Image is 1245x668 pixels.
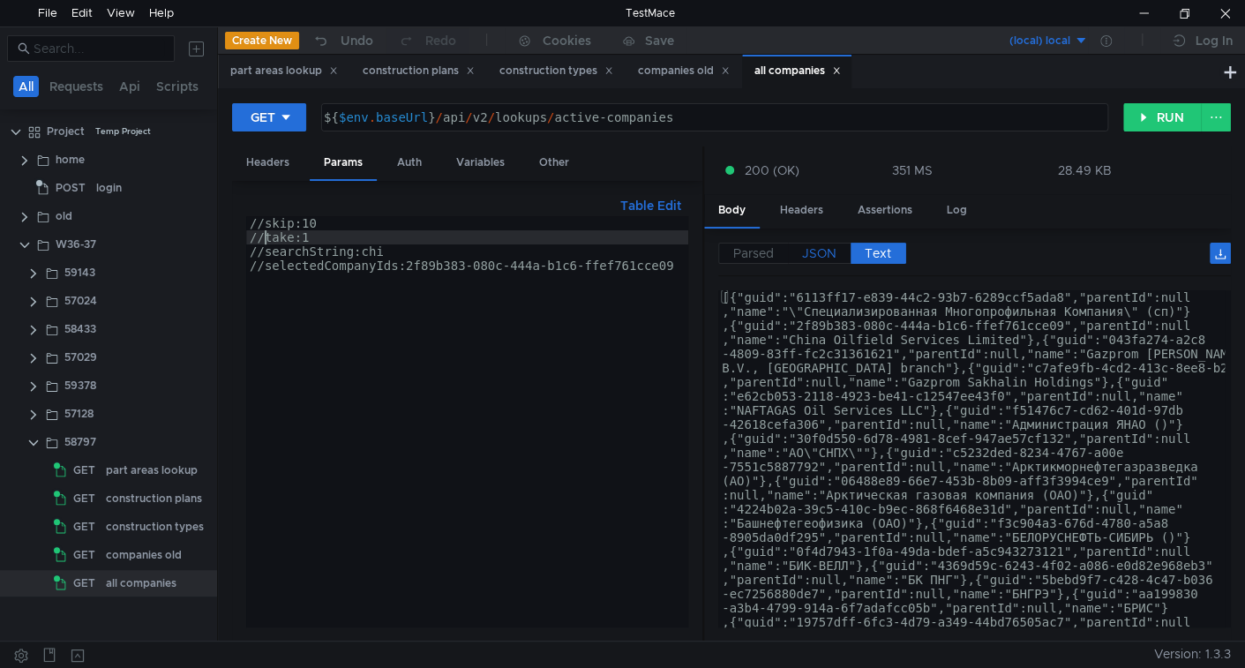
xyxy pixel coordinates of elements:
span: 200 (OK) [745,161,799,180]
span: GET [73,570,95,597]
div: Headers [232,146,304,179]
button: Table Edit [613,195,688,216]
button: Requests [44,76,109,97]
div: Headers [766,194,837,227]
div: Undo [341,30,373,51]
div: all companies [754,62,841,80]
span: GET [73,514,95,540]
div: Log [933,194,981,227]
div: Log In [1196,30,1233,51]
div: home [56,146,85,173]
button: Redo [386,27,469,54]
button: Scripts [151,76,204,97]
div: 59378 [64,372,96,399]
div: companies old [106,542,182,568]
span: GET [73,485,95,512]
div: Cookies [543,30,591,51]
div: Body [704,194,760,229]
button: (local) local [965,26,1088,55]
div: 57029 [64,344,97,371]
button: Create New [225,32,299,49]
div: construction types [106,514,204,540]
div: Save [645,34,674,47]
span: POST [56,175,86,201]
input: Search... [34,39,164,58]
div: (local) local [1009,33,1070,49]
div: 57024 [64,288,97,314]
span: Version: 1.3.3 [1154,642,1231,667]
span: GET [73,457,95,484]
div: old [56,203,72,229]
div: Redo [425,30,456,51]
button: Api [114,76,146,97]
div: W36-37 [56,231,96,258]
div: part areas lookup [230,62,338,80]
div: Variables [442,146,519,179]
span: GET [73,542,95,568]
div: part areas lookup [106,457,198,484]
div: 57128 [64,401,94,427]
span: Text [865,245,891,261]
button: RUN [1123,103,1202,131]
button: All [13,76,39,97]
div: construction plans [106,485,202,512]
div: 58433 [64,316,96,342]
div: GET [251,108,275,127]
div: 58797 [64,429,96,455]
div: Project [47,118,85,145]
div: construction types [499,62,613,80]
div: companies old [638,62,730,80]
span: Parsed [733,245,774,261]
div: 59143 [64,259,95,286]
div: Temp Project [95,118,151,145]
div: 351 MS [891,162,932,178]
div: login [96,175,122,201]
div: all companies [106,570,176,597]
span: JSON [802,245,836,261]
div: 28.49 KB [1058,162,1112,178]
div: Assertions [844,194,926,227]
div: construction plans [363,62,475,80]
div: Params [310,146,377,181]
button: GET [232,103,306,131]
div: Auth [383,146,436,179]
div: Other [525,146,583,179]
button: Undo [299,27,386,54]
